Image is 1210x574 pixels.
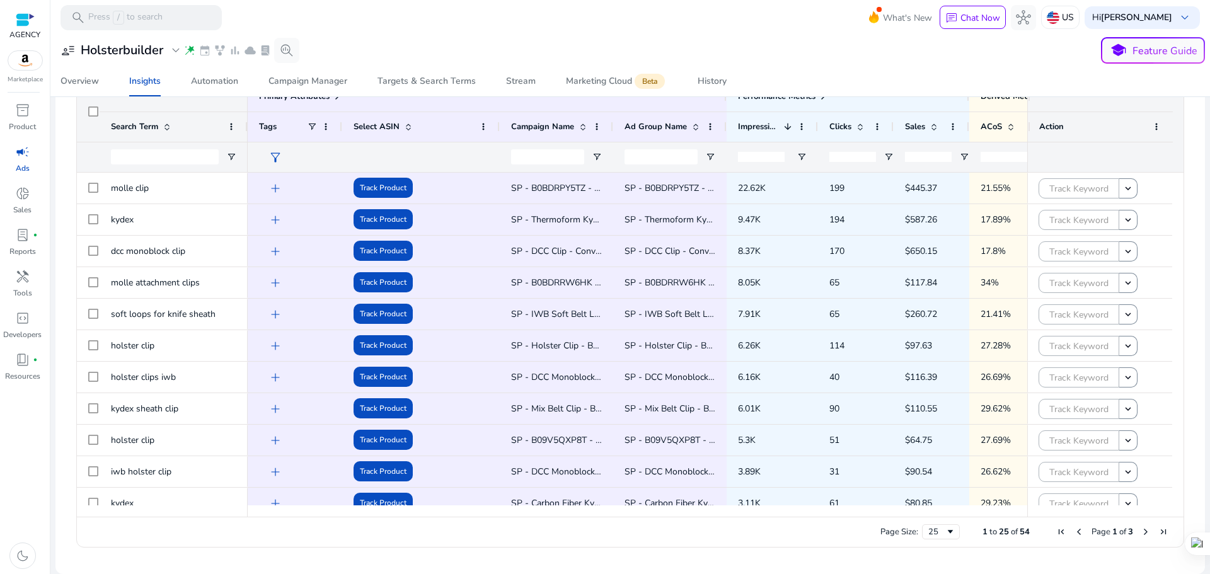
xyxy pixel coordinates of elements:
[922,524,960,539] div: Page Size
[111,308,216,320] span: soft loops for knife sheath
[268,401,283,416] span: add
[111,497,134,509] span: kydex
[940,6,1006,30] button: chatChat Now
[1011,5,1036,30] button: hub
[738,121,779,132] span: Impressions
[1101,37,1205,64] button: schoolFeature Guide
[268,338,283,353] span: add
[981,396,1037,422] p: 29.62%
[279,43,294,58] span: search_insights
[1122,246,1134,257] mat-icon: keyboard_arrow_down
[905,333,958,359] p: $97.63
[625,434,824,446] span: SP - B09V5QXP8T - J Clip - BA - KW - Exact - TP
[111,214,134,226] span: kydex
[360,304,406,323] span: Track Product
[354,304,413,324] button: Track Product
[268,212,283,227] span: add
[981,459,1037,485] p: 26.62%
[1039,273,1119,293] button: Track Keyword
[9,246,36,257] p: Reports
[1177,10,1192,25] span: keyboard_arrow_down
[1039,121,1064,132] span: Action
[354,398,413,418] button: Track Product
[905,301,958,327] p: $260.72
[625,121,687,132] span: Ad Group Name
[625,308,829,320] span: SP - IWB Soft Belt Loop - Converted 2 - Exact - TP
[15,103,30,118] span: inventory_2
[1039,304,1119,324] button: Track Keyword
[183,44,196,57] span: wand_stars
[625,497,852,509] span: SP - Carbon Fiber Kydex Sheet - Auto - Close Match - TP
[905,175,958,201] p: $445.37
[829,371,839,383] span: 40
[111,149,219,164] input: Search Term Filter Input
[506,77,536,86] div: Stream
[8,75,43,84] p: Marketplace
[635,74,665,89] span: Beta
[738,427,807,453] p: 5.3K
[511,121,574,132] span: Campaign Name
[1056,527,1066,537] div: First Page
[511,466,713,478] span: SP - DCC Monoblock Clip - BA - KW - Phrase - TP
[1020,526,1030,537] span: 54
[111,245,185,257] span: dcc monoblock clip
[1039,178,1119,198] button: Track Keyword
[829,277,839,289] span: 65
[738,270,807,296] p: 8.05K
[1122,403,1134,415] mat-icon: keyboard_arrow_down
[511,149,584,164] input: Campaign Name Filter Input
[738,238,807,264] p: 8.37K
[1119,526,1126,537] span: of
[1049,239,1109,265] span: Track Keyword
[738,333,807,359] p: 6.26K
[511,371,713,383] span: SP - DCC Monoblock Clip - BA - KW - Phrase - TP
[981,490,1037,516] p: 29.23%
[259,121,277,132] span: Tags
[15,227,30,243] span: lab_profile
[360,336,406,355] span: Track Product
[244,44,256,57] span: cloud
[259,44,272,57] span: lab_profile
[1039,241,1119,261] button: Track Keyword
[1049,333,1109,359] span: Track Keyword
[738,459,807,485] p: 3.89K
[274,38,299,63] button: search_insights
[1122,498,1134,509] mat-icon: keyboard_arrow_down
[829,497,839,509] span: 61
[1039,430,1119,451] button: Track Keyword
[738,396,807,422] p: 6.01K
[625,340,768,352] span: SP - Holster Clip - Broad - KW - TP
[1132,43,1197,59] p: Feature Guide
[1049,396,1109,422] span: Track Keyword
[111,466,171,478] span: iwb holster clip
[989,526,997,537] span: to
[9,29,40,40] p: AGENCY
[354,367,413,387] button: Track Product
[15,311,30,326] span: code_blocks
[883,7,932,29] span: What's New
[354,335,413,355] button: Track Product
[829,434,839,446] span: 51
[511,340,654,352] span: SP - Holster Clip - Broad - KW - TP
[905,364,958,390] p: $116.39
[829,466,839,478] span: 31
[511,497,739,509] span: SP - Carbon Fiber Kydex Sheet - Auto - Close Match - TP
[625,182,851,194] span: SP - B0BDRPY5TZ - Molle Attachment - KW - Exact - TP
[354,241,413,261] button: Track Product
[738,301,807,327] p: 7.91K
[268,433,283,448] span: add
[129,77,161,86] div: Insights
[354,178,413,198] button: Track Product
[905,490,958,516] p: $80.85
[71,10,86,25] span: search
[5,370,40,382] p: Resources
[8,51,42,70] img: amazon.svg
[981,238,1037,264] p: 17.8%
[1039,336,1119,356] button: Track Keyword
[1141,527,1151,537] div: Next Page
[738,207,807,232] p: 9.47K
[905,427,958,453] p: $64.75
[1112,526,1117,537] span: 1
[268,464,283,479] span: add
[905,396,958,422] p: $110.55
